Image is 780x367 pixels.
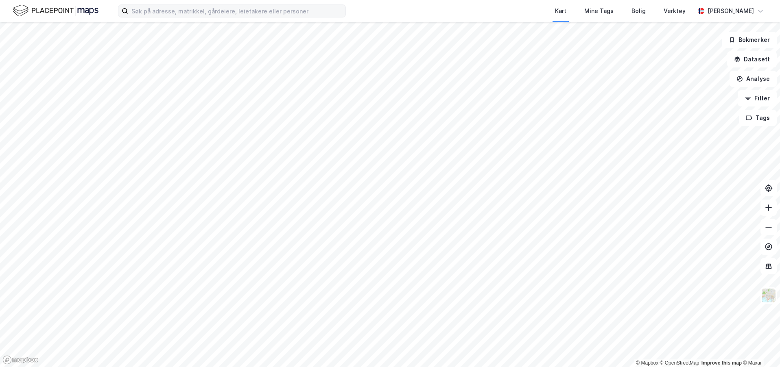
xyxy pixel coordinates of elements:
[664,6,686,16] div: Verktøy
[2,355,38,365] a: Mapbox homepage
[584,6,614,16] div: Mine Tags
[128,5,345,17] input: Søk på adresse, matrikkel, gårdeiere, leietakere eller personer
[555,6,566,16] div: Kart
[739,110,777,126] button: Tags
[727,51,777,67] button: Datasett
[660,360,699,366] a: OpenStreetMap
[738,90,777,106] button: Filter
[631,6,646,16] div: Bolig
[701,360,742,366] a: Improve this map
[730,71,777,87] button: Analyse
[708,6,754,16] div: [PERSON_NAME]
[739,328,780,367] div: Kontrollprogram for chat
[739,328,780,367] iframe: Chat Widget
[636,360,658,366] a: Mapbox
[722,32,777,48] button: Bokmerker
[761,288,776,303] img: Z
[13,4,98,18] img: logo.f888ab2527a4732fd821a326f86c7f29.svg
